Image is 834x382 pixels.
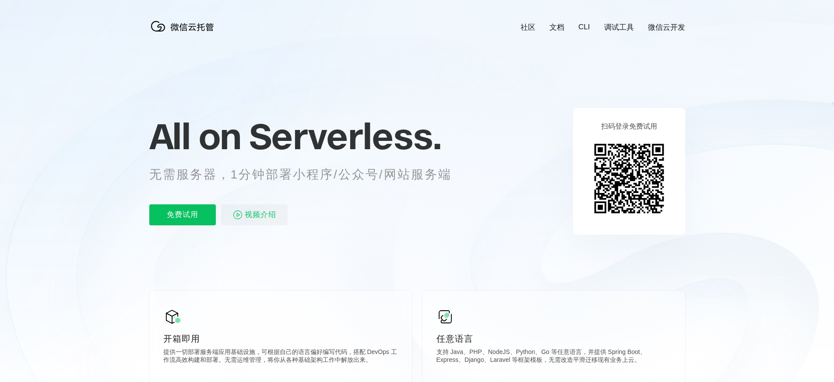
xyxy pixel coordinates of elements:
[549,22,564,32] a: 文档
[521,22,535,32] a: 社区
[163,348,398,366] p: 提供一切部署服务端应用基础设施，可根据自己的语言偏好编写代码，搭配 DevOps 工作流高效构建和部署。无需运维管理，将你从各种基础架构工作中解放出来。
[245,204,276,225] span: 视频介绍
[149,29,219,36] a: 微信云托管
[149,18,219,35] img: 微信云托管
[149,204,216,225] p: 免费试用
[578,23,590,32] a: CLI
[232,210,243,220] img: video_play.svg
[249,114,441,158] span: Serverless.
[436,348,671,366] p: 支持 Java、PHP、NodeJS、Python、Go 等任意语言，并提供 Spring Boot、Express、Django、Laravel 等框架模板，无需改造平滑迁移现有业务上云。
[436,333,671,345] p: 任意语言
[149,166,468,183] p: 无需服务器，1分钟部署小程序/公众号/网站服务端
[604,22,634,32] a: 调试工具
[648,22,685,32] a: 微信云开发
[163,333,398,345] p: 开箱即用
[601,122,657,131] p: 扫码登录免费试用
[149,114,241,158] span: All on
